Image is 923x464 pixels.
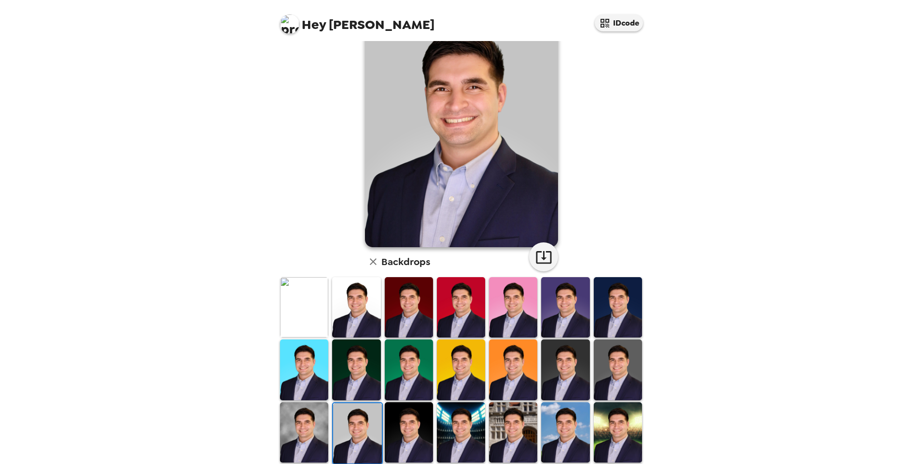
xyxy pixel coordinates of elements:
img: Original [280,277,328,337]
span: Hey [302,16,326,33]
img: profile pic [280,14,299,34]
img: user [365,6,558,247]
h6: Backdrops [381,254,430,269]
span: [PERSON_NAME] [280,10,434,31]
button: IDcode [595,14,643,31]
